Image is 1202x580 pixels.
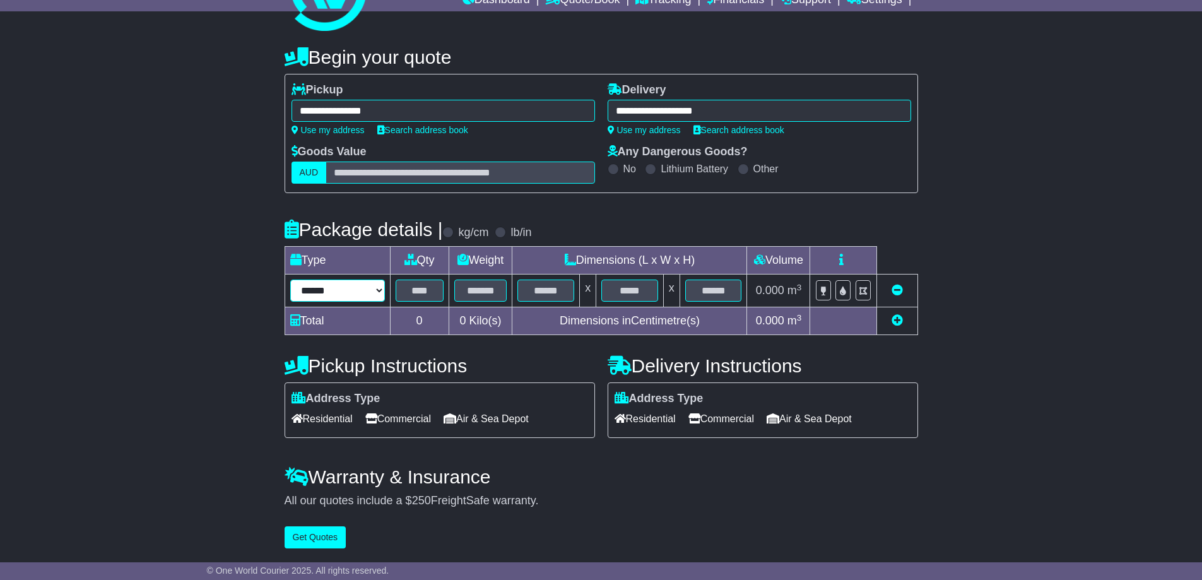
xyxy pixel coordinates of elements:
label: lb/in [510,226,531,240]
label: No [623,163,636,175]
sup: 3 [797,283,802,292]
span: Residential [292,409,353,429]
h4: Pickup Instructions [285,355,595,376]
label: Other [753,163,779,175]
label: Pickup [292,83,343,97]
label: Address Type [615,392,704,406]
label: Any Dangerous Goods? [608,145,748,159]
h4: Warranty & Insurance [285,466,918,487]
td: Total [285,307,390,335]
span: 0.000 [756,314,784,327]
a: Add new item [892,314,903,327]
span: 0 [459,314,466,327]
h4: Package details | [285,219,443,240]
td: Dimensions (L x W x H) [512,247,747,275]
td: Type [285,247,390,275]
label: Delivery [608,83,666,97]
h4: Delivery Instructions [608,355,918,376]
span: © One World Courier 2025. All rights reserved. [207,565,389,576]
label: Lithium Battery [661,163,728,175]
label: kg/cm [458,226,488,240]
sup: 3 [797,313,802,323]
span: 0.000 [756,284,784,297]
a: Search address book [693,125,784,135]
a: Remove this item [892,284,903,297]
h4: Begin your quote [285,47,918,68]
td: x [580,275,596,307]
td: 0 [390,307,449,335]
label: Address Type [292,392,380,406]
td: Dimensions in Centimetre(s) [512,307,747,335]
td: Weight [449,247,512,275]
span: Air & Sea Depot [444,409,529,429]
td: Volume [747,247,810,275]
span: m [787,314,802,327]
div: All our quotes include a $ FreightSafe warranty. [285,494,918,508]
span: Commercial [365,409,431,429]
td: Qty [390,247,449,275]
a: Use my address [292,125,365,135]
span: Commercial [688,409,754,429]
label: AUD [292,162,327,184]
td: x [663,275,680,307]
td: Kilo(s) [449,307,512,335]
a: Search address book [377,125,468,135]
label: Goods Value [292,145,367,159]
a: Use my address [608,125,681,135]
span: 250 [412,494,431,507]
span: Air & Sea Depot [767,409,852,429]
span: Residential [615,409,676,429]
button: Get Quotes [285,526,346,548]
span: m [787,284,802,297]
